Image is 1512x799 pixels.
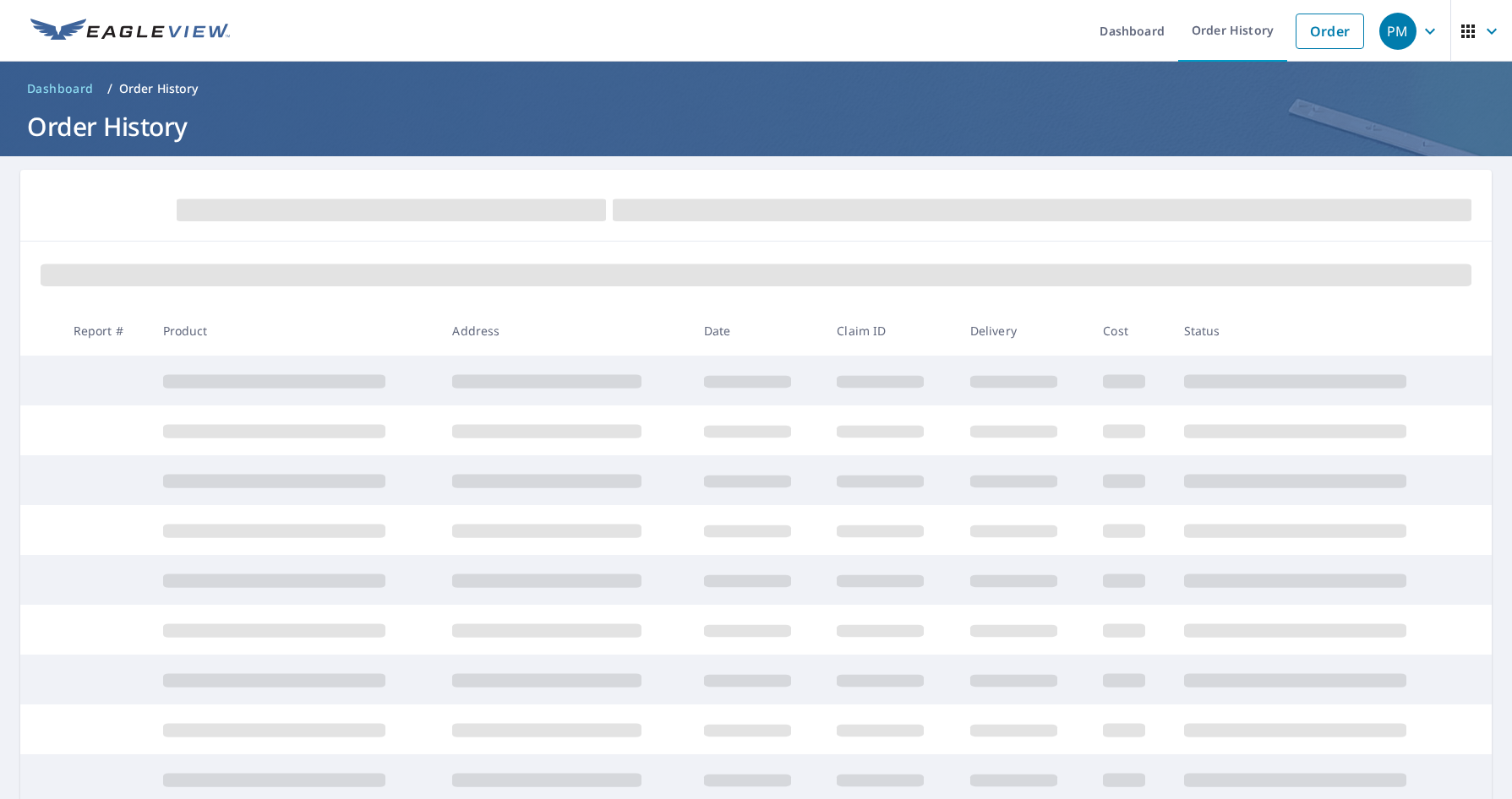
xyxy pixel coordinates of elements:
[107,79,112,99] li: /
[957,306,1089,356] th: Delivery
[1089,306,1170,356] th: Cost
[150,306,439,356] th: Product
[823,306,956,356] th: Claim ID
[20,109,1492,144] h1: Order History
[439,306,690,356] th: Address
[30,19,230,44] img: EV Logo
[60,306,150,356] th: Report #
[119,80,199,97] p: Order History
[20,75,1492,102] nav: breadcrumb
[20,75,101,102] a: Dashboard
[27,80,94,97] span: Dashboard
[1296,14,1364,49] a: Order
[1171,306,1460,356] th: Status
[690,306,823,356] th: Date
[1379,13,1416,50] div: PM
